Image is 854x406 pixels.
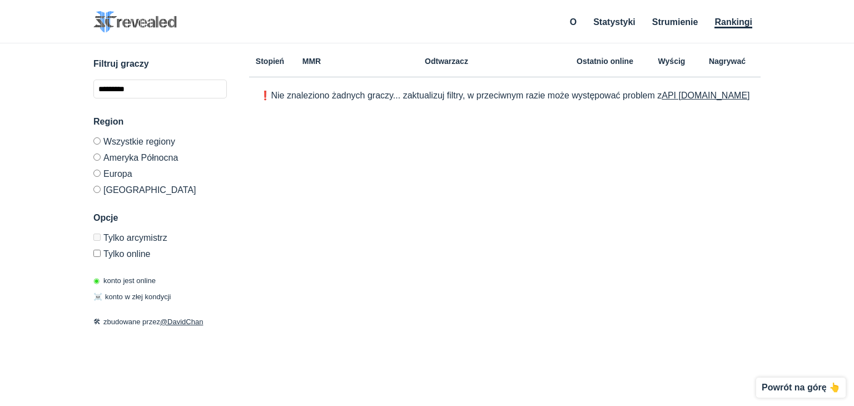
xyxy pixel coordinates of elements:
[593,17,635,27] a: Statystyki
[256,57,284,66] font: Stopień
[93,276,100,285] font: ◉
[103,318,160,326] font: zbudowane przez
[260,91,662,100] font: ❗️Nie znaleziono żadnych graczy... zaktualizuj filtry, w przeciwnym razie może występować problem z
[93,11,177,33] img: SC2 ujawniony
[93,186,101,193] input: [GEOGRAPHIC_DATA]
[302,57,321,66] font: MMR
[658,57,686,66] font: Wyścig
[103,185,196,195] font: [GEOGRAPHIC_DATA]
[714,17,752,28] a: Rankingi
[577,57,633,66] font: Ostatnio online
[93,293,102,301] font: ☠️
[93,234,227,245] label: Pokaż tylko konta aktualnie w Grandmasterze
[103,153,178,162] font: Ameryka Północna
[93,170,101,177] input: Europa
[105,293,171,301] font: konto w złej kondycji
[93,234,101,241] input: Tylko arcymistrz
[709,57,746,66] font: Nagrywać
[93,137,101,145] input: Wszystkie regiony
[93,213,118,222] font: Opcje
[103,276,156,285] font: konto jest online
[762,383,840,392] font: Powrót na górę 👆
[93,117,123,126] font: Region
[160,318,203,326] a: @DavidChan
[93,250,101,257] input: Tylko online
[103,249,151,259] font: Tylko online
[425,57,468,66] font: Odtwarzacz
[93,245,227,259] label: Pokaż tylko konta aktualnie objęte systemem laddering
[93,154,101,161] input: Ameryka Północna
[714,17,752,27] font: Rankingi
[662,91,749,100] a: API [DOMAIN_NAME]
[93,318,101,326] font: 🛠
[103,169,132,179] font: Europa
[570,17,577,27] a: O
[103,233,167,242] font: Tylko arcymistrz
[93,59,149,68] font: Filtruj graczy
[103,137,175,146] font: Wszystkie regiony
[652,17,698,27] a: Strumienie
